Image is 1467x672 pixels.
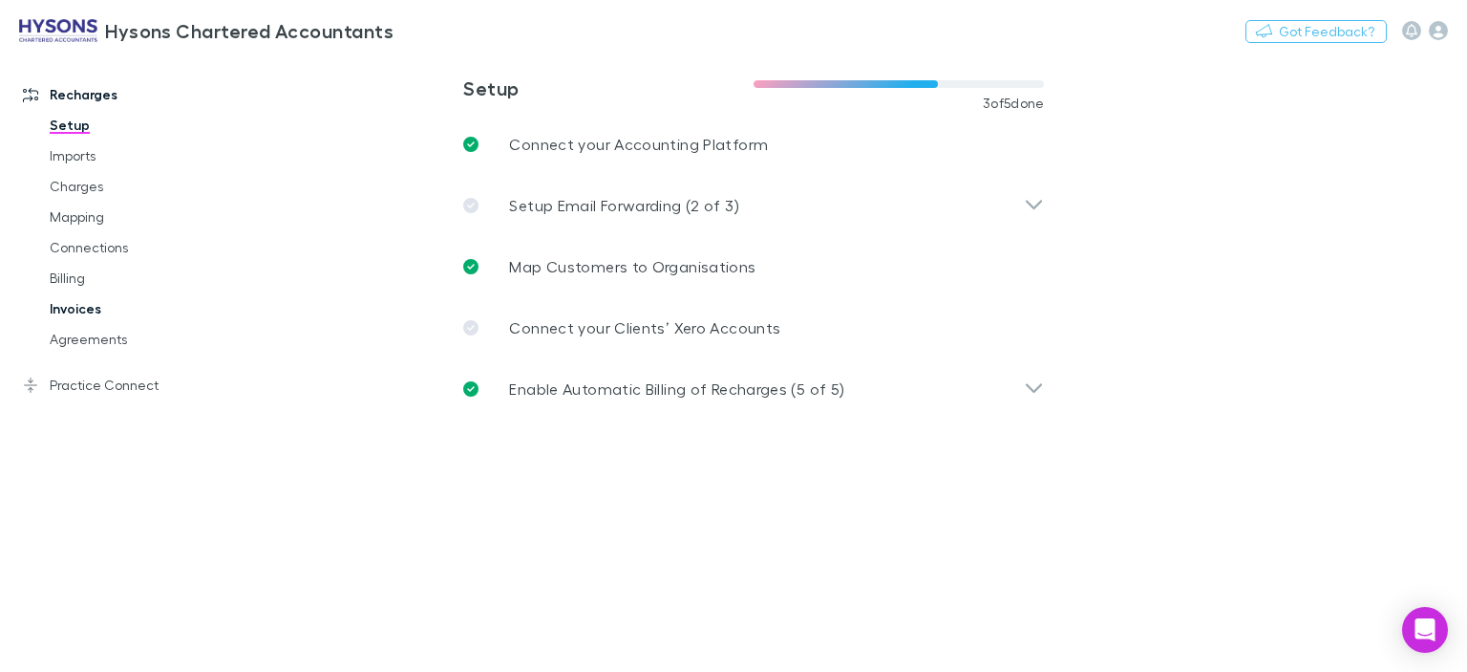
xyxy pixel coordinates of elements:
[448,175,1059,236] div: Setup Email Forwarding (2 of 3)
[31,324,250,355] a: Agreements
[31,232,250,263] a: Connections
[463,76,754,99] h3: Setup
[31,263,250,293] a: Billing
[509,316,780,339] p: Connect your Clients’ Xero Accounts
[19,19,97,42] img: Hysons Chartered Accountants's Logo
[8,8,405,54] a: Hysons Chartered Accountants
[509,255,755,278] p: Map Customers to Organisations
[448,114,1059,175] a: Connect your Accounting Platform
[448,236,1059,297] a: Map Customers to Organisations
[509,194,738,217] p: Setup Email Forwarding (2 of 3)
[1402,607,1448,653] div: Open Intercom Messenger
[509,133,768,156] p: Connect your Accounting Platform
[1245,20,1387,43] button: Got Feedback?
[983,96,1045,111] span: 3 of 5 done
[509,378,844,401] p: Enable Automatic Billing of Recharges (5 of 5)
[4,370,250,401] a: Practice Connect
[31,293,250,324] a: Invoices
[31,141,250,171] a: Imports
[4,79,250,110] a: Recharges
[31,202,250,232] a: Mapping
[31,110,250,141] a: Setup
[448,358,1059,420] div: Enable Automatic Billing of Recharges (5 of 5)
[31,171,250,202] a: Charges
[105,19,393,42] h3: Hysons Chartered Accountants
[448,297,1059,358] a: Connect your Clients’ Xero Accounts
